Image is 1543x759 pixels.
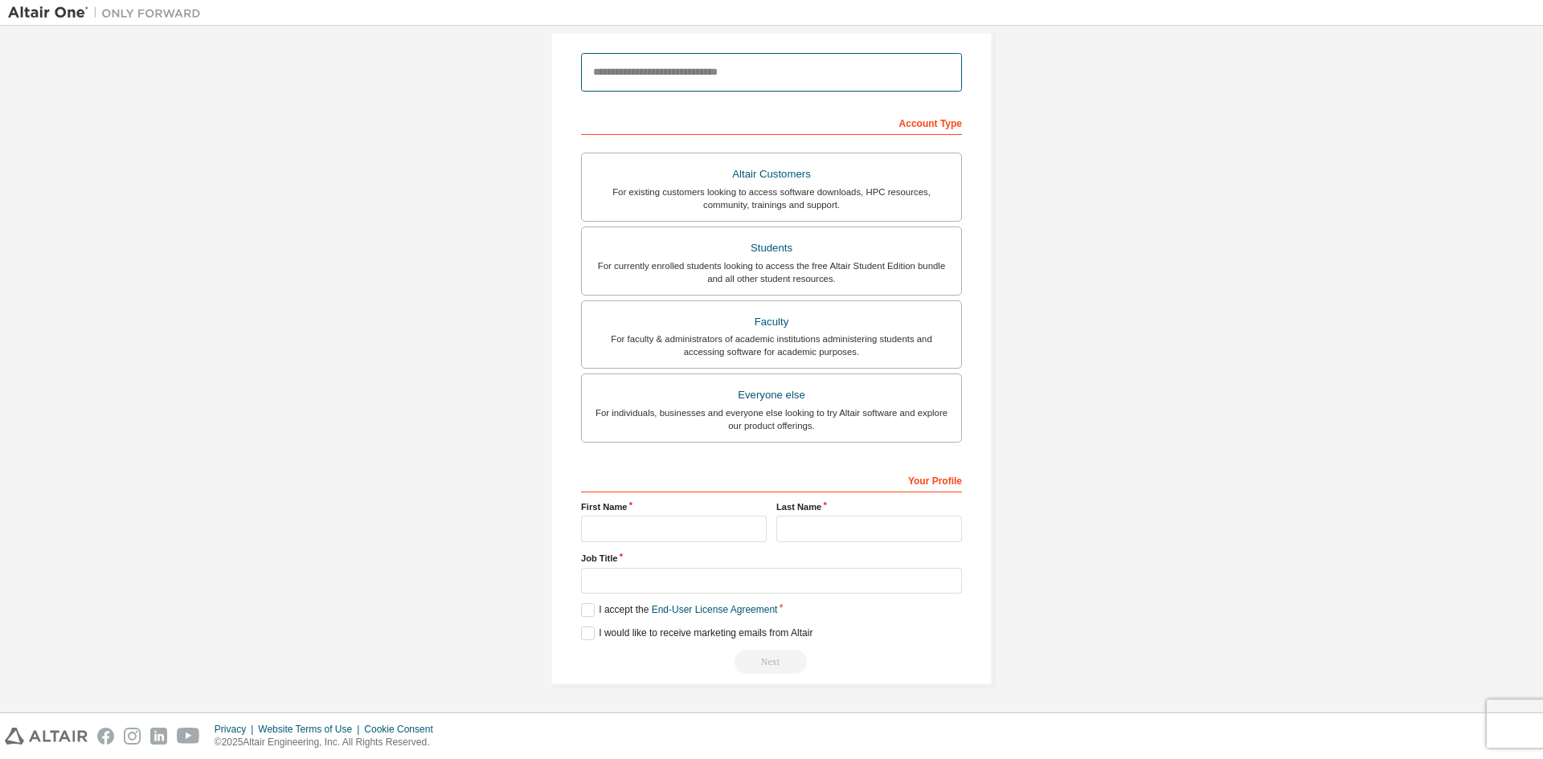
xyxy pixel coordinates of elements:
[581,650,962,674] div: Read and acccept EULA to continue
[591,259,952,285] div: For currently enrolled students looking to access the free Altair Student Edition bundle and all ...
[97,728,114,745] img: facebook.svg
[776,500,962,513] label: Last Name
[5,728,88,745] img: altair_logo.svg
[150,728,167,745] img: linkedin.svg
[581,626,812,640] label: I would like to receive marketing emails from Altair
[591,163,952,186] div: Altair Customers
[215,723,258,736] div: Privacy
[591,406,952,432] div: For individuals, businesses and everyone else looking to try Altair software and explore our prod...
[581,467,962,492] div: Your Profile
[8,5,209,21] img: Altair One
[177,728,200,745] img: youtube.svg
[591,186,952,211] div: For existing customers looking to access software downloads, HPC resources, community, trainings ...
[591,311,952,333] div: Faculty
[258,723,364,736] div: Website Terms of Use
[581,552,962,565] label: Job Title
[215,736,443,749] p: © 2025 Altair Engineering, Inc. All Rights Reserved.
[581,603,777,617] label: I accept the
[591,333,952,358] div: For faculty & administrators of academic institutions administering students and accessing softwa...
[652,604,778,615] a: End-User License Agreement
[581,109,962,135] div: Account Type
[364,723,442,736] div: Cookie Consent
[581,500,767,513] label: First Name
[591,237,952,259] div: Students
[124,728,141,745] img: instagram.svg
[591,384,952,406] div: Everyone else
